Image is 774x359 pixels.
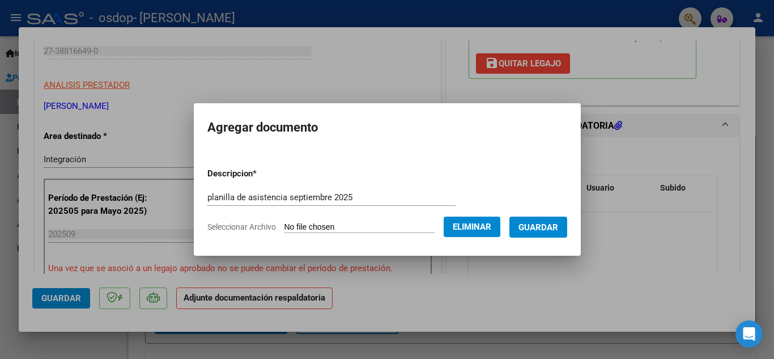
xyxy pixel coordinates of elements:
[453,222,491,232] span: Eliminar
[207,222,276,231] span: Seleccionar Archivo
[207,117,567,138] h2: Agregar documento
[509,217,567,238] button: Guardar
[518,222,558,233] span: Guardar
[207,167,316,180] p: Descripcion
[444,217,500,237] button: Eliminar
[735,320,763,348] div: Open Intercom Messenger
